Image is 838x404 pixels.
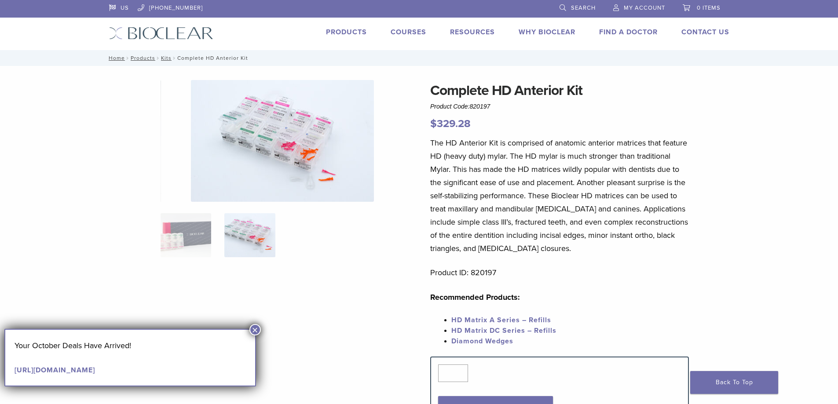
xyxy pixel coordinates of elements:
[451,316,551,324] a: HD Matrix A Series – Refills
[470,103,490,110] span: 820197
[125,56,131,60] span: /
[451,337,513,346] a: Diamond Wedges
[326,28,367,36] a: Products
[109,27,213,40] img: Bioclear
[131,55,155,61] a: Products
[430,266,689,279] p: Product ID: 820197
[519,28,575,36] a: Why Bioclear
[391,28,426,36] a: Courses
[430,103,490,110] span: Product Code:
[571,4,596,11] span: Search
[599,28,658,36] a: Find A Doctor
[106,55,125,61] a: Home
[102,50,736,66] nav: Complete HD Anterior Kit
[430,292,520,302] strong: Recommended Products:
[690,371,778,394] a: Back To Top
[624,4,665,11] span: My Account
[191,80,374,202] img: Complete HD Anterior Kit - Image 2
[451,326,556,335] a: HD Matrix DC Series – Refills
[249,324,261,335] button: Close
[224,213,275,257] img: Complete HD Anterior Kit - Image 2
[161,213,211,257] img: IMG_8088-1-324x324.jpg
[450,28,495,36] a: Resources
[430,117,437,130] span: $
[430,136,689,255] p: The HD Anterior Kit is comprised of anatomic anterior matrices that feature HD (heavy duty) mylar...
[697,4,721,11] span: 0 items
[430,117,471,130] bdi: 329.28
[681,28,729,36] a: Contact Us
[15,339,246,352] p: Your October Deals Have Arrived!
[430,80,689,101] h1: Complete HD Anterior Kit
[161,55,172,61] a: Kits
[155,56,161,60] span: /
[15,366,95,375] a: [URL][DOMAIN_NAME]
[172,56,177,60] span: /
